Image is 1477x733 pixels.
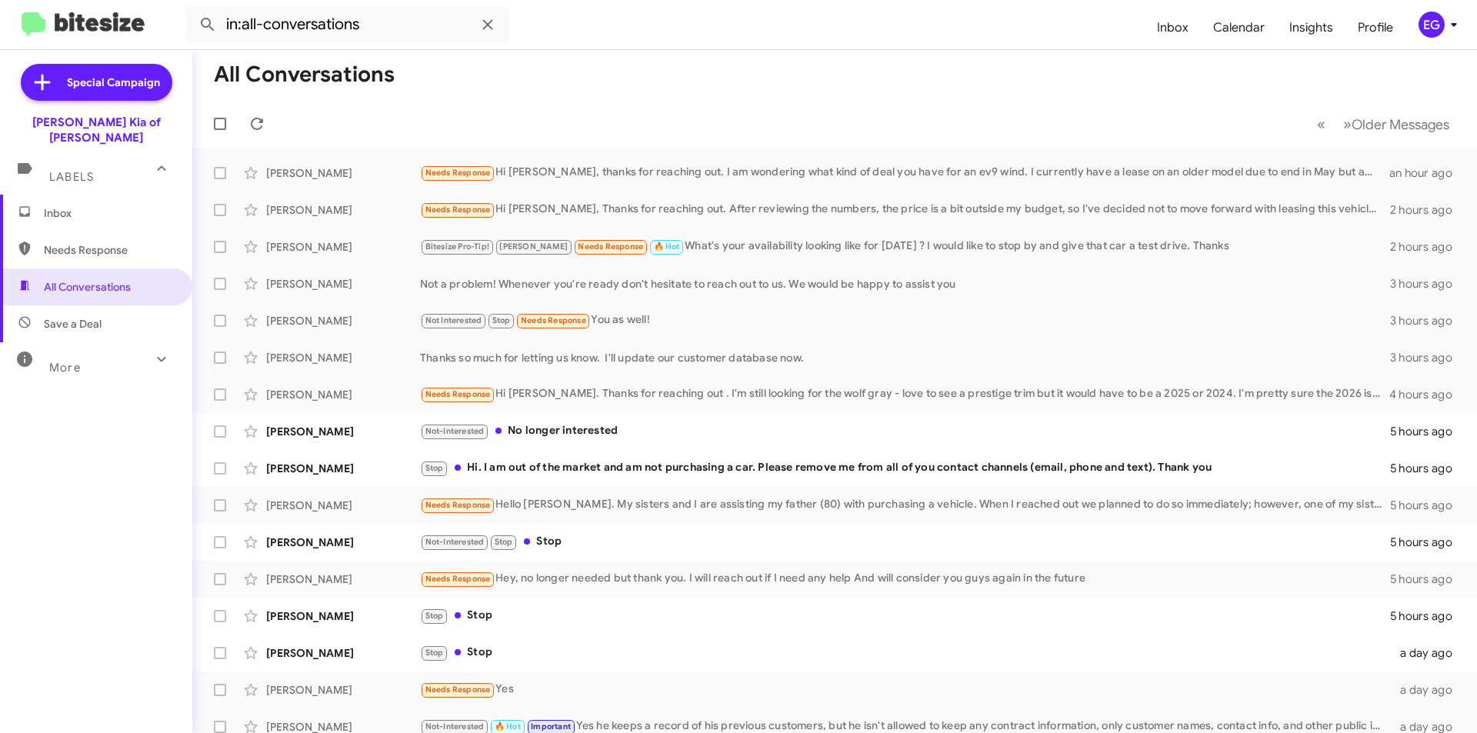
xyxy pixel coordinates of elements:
div: 2 hours ago [1390,202,1465,218]
a: Special Campaign [21,64,172,101]
div: [PERSON_NAME] [266,608,420,624]
span: Needs Response [425,685,491,695]
span: Stop [425,648,444,658]
span: Needs Response [44,242,175,258]
span: All Conversations [44,279,131,295]
div: [PERSON_NAME] [266,571,420,587]
div: Hi [PERSON_NAME]. Thanks for reaching out . I'm still looking for the wolf gray - love to see a p... [420,385,1389,403]
div: [PERSON_NAME] [266,645,420,661]
div: [PERSON_NAME] [266,535,420,550]
div: 5 hours ago [1390,535,1465,550]
span: Save a Deal [44,316,102,332]
div: [PERSON_NAME] [266,202,420,218]
div: Hi [PERSON_NAME], Thanks for reaching out. After reviewing the numbers, the price is a bit outsid... [420,201,1390,218]
span: 🔥 Hot [654,242,680,252]
div: 3 hours ago [1390,276,1465,292]
div: 3 hours ago [1390,350,1465,365]
button: Next [1334,108,1459,140]
button: EG [1405,12,1460,38]
div: Not a problem! Whenever you're ready don't hesitate to reach out to us. We would be happy to assi... [420,276,1390,292]
div: an hour ago [1389,165,1465,181]
span: Stop [492,315,511,325]
div: 5 hours ago [1390,608,1465,624]
span: Not Interested [425,315,482,325]
div: 4 hours ago [1389,387,1465,402]
div: Hello [PERSON_NAME]. My sisters and I are assisting my father (80) with purchasing a vehicle. Whe... [420,496,1390,514]
div: 5 hours ago [1390,461,1465,476]
input: Search [186,6,509,43]
a: Profile [1345,5,1405,50]
div: [PERSON_NAME] [266,424,420,439]
span: Stop [425,611,444,621]
div: Stop [420,607,1390,625]
div: [PERSON_NAME] [266,276,420,292]
span: Not-Interested [425,537,485,547]
div: 5 hours ago [1390,498,1465,513]
div: 3 hours ago [1390,313,1465,328]
span: « [1317,115,1325,134]
a: Calendar [1201,5,1277,50]
span: Important [531,721,571,731]
div: [PERSON_NAME] [266,313,420,328]
div: a day ago [1391,645,1465,661]
span: Inbox [44,205,175,221]
span: [PERSON_NAME] [499,242,568,252]
span: Not-Interested [425,721,485,731]
span: Needs Response [425,168,491,178]
div: 2 hours ago [1390,239,1465,255]
div: Yes [420,681,1391,698]
div: [PERSON_NAME] [266,682,420,698]
div: Hi [PERSON_NAME], thanks for reaching out. I am wondering what kind of deal you have for an ev9 w... [420,164,1389,182]
span: Labels [49,170,94,184]
span: 🔥 Hot [495,721,521,731]
span: Not-Interested [425,426,485,436]
div: [PERSON_NAME] [266,239,420,255]
div: EG [1419,12,1445,38]
span: Older Messages [1352,116,1449,133]
div: Thanks so much for letting us know. I'll update our customer database now. [420,350,1390,365]
span: Needs Response [578,242,643,252]
span: Special Campaign [67,75,160,90]
div: You as well! [420,312,1390,329]
a: Inbox [1145,5,1201,50]
div: Hey, no longer needed but thank you. I will reach out if I need any help And will consider you gu... [420,570,1390,588]
div: [PERSON_NAME] [266,165,420,181]
h1: All Conversations [214,62,395,87]
div: 5 hours ago [1390,571,1465,587]
div: Stop [420,644,1391,661]
button: Previous [1308,108,1335,140]
span: Stop [495,537,513,547]
a: Insights [1277,5,1345,50]
div: [PERSON_NAME] [266,498,420,513]
span: » [1343,115,1352,134]
div: No longer interested [420,422,1390,440]
div: Hi. I am out of the market and am not purchasing a car. Please remove me from all of you contact ... [420,459,1390,477]
div: 5 hours ago [1390,424,1465,439]
span: Needs Response [425,500,491,510]
span: Needs Response [425,205,491,215]
span: Bitesize Pro-Tip! [425,242,489,252]
span: Stop [425,463,444,473]
span: Needs Response [425,574,491,584]
span: Needs Response [425,389,491,399]
div: [PERSON_NAME] [266,350,420,365]
nav: Page navigation example [1309,108,1459,140]
span: Needs Response [521,315,586,325]
span: More [49,361,81,375]
div: Stop [420,533,1390,551]
div: What's your availability looking like for [DATE] ? I would like to stop by and give that car a te... [420,238,1390,255]
div: [PERSON_NAME] [266,387,420,402]
div: a day ago [1391,682,1465,698]
div: [PERSON_NAME] [266,461,420,476]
